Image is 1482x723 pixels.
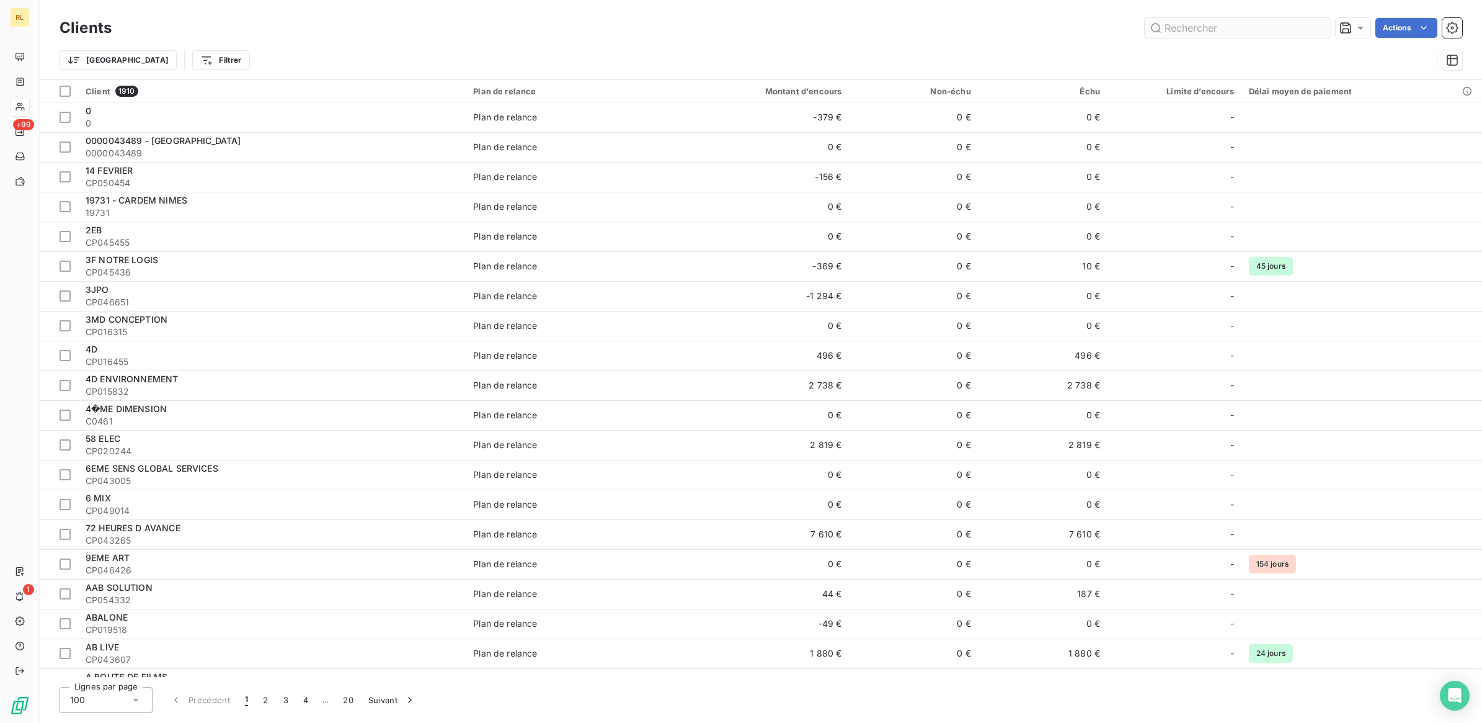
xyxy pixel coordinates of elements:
[23,584,34,595] span: 1
[849,639,978,668] td: 0 €
[986,86,1100,96] div: Échu
[473,647,537,660] div: Plan de relance
[1230,409,1234,421] span: -
[1230,230,1234,243] span: -
[978,222,1107,251] td: 0 €
[1230,141,1234,153] span: -
[849,668,978,698] td: 0 €
[86,106,91,116] span: 0
[676,460,849,490] td: 0 €
[849,549,978,579] td: 0 €
[473,111,537,123] div: Plan de relance
[676,490,849,519] td: 0 €
[86,534,458,547] span: CP043265
[1230,171,1234,183] span: -
[10,7,30,27] div: RL
[676,281,849,311] td: -1 294 €
[86,505,458,517] span: CP049014
[473,230,537,243] div: Plan de relance
[978,281,1107,311] td: 0 €
[86,225,102,235] span: 2EB
[676,519,849,549] td: 7 610 €
[245,694,248,706] span: 1
[1230,379,1234,392] span: -
[1230,349,1234,362] span: -
[1249,86,1475,96] div: Délai moyen de paiement
[1230,647,1234,660] span: -
[683,86,841,96] div: Montant d'encours
[676,102,849,132] td: -379 €
[86,177,458,189] span: CP050454
[86,642,119,652] span: AB LIVE
[978,311,1107,341] td: 0 €
[978,162,1107,192] td: 0 €
[276,687,296,713] button: 3
[473,617,537,630] div: Plan de relance
[676,132,849,162] td: 0 €
[86,671,167,682] span: A BOUTS DE FILMS
[676,192,849,222] td: 0 €
[849,519,978,549] td: 0 €
[70,694,85,706] span: 100
[676,549,849,579] td: 0 €
[978,549,1107,579] td: 0 €
[86,552,130,563] span: 9EME ART
[115,86,138,97] span: 1910
[86,266,458,279] span: CP045436
[237,687,255,713] button: 1
[978,192,1107,222] td: 0 €
[849,132,978,162] td: 0 €
[1230,498,1234,511] span: -
[86,612,128,622] span: ABALONE
[978,639,1107,668] td: 1 880 €
[10,696,30,716] img: Logo LeanPay
[676,430,849,460] td: 2 819 €
[978,132,1107,162] td: 0 €
[473,200,537,213] div: Plan de relance
[86,594,458,606] span: CP054332
[86,135,241,146] span: 0000043489 - [GEOGRAPHIC_DATA]
[978,251,1107,281] td: 10 €
[86,326,458,338] span: CP016315
[86,207,458,219] span: 19731
[978,370,1107,400] td: 2 738 €
[849,251,978,281] td: 0 €
[473,260,537,272] div: Plan de relance
[1440,681,1470,711] div: Open Intercom Messenger
[1375,18,1437,38] button: Actions
[473,469,537,481] div: Plan de relance
[473,379,537,392] div: Plan de relance
[676,222,849,251] td: 0 €
[676,370,849,400] td: 2 738 €
[1230,439,1234,451] span: -
[86,284,109,295] span: 3JPO
[361,687,424,713] button: Suivant
[849,460,978,490] td: 0 €
[1230,528,1234,541] span: -
[849,162,978,192] td: 0 €
[86,147,458,159] span: 0000043489
[86,624,458,636] span: CP019518
[86,415,458,428] span: C0461
[86,433,120,444] span: 58 ELEC
[473,528,537,541] div: Plan de relance
[60,17,112,39] h3: Clients
[978,400,1107,430] td: 0 €
[676,162,849,192] td: -156 €
[978,579,1107,609] td: 187 €
[1230,558,1234,570] span: -
[316,690,335,710] span: …
[676,639,849,668] td: 1 880 €
[296,687,316,713] button: 4
[1145,18,1331,38] input: Rechercher
[86,493,111,503] span: 6 MIX
[86,463,218,474] span: 6EME SENS GLOBAL SERVICES
[676,579,849,609] td: 44 €
[1230,320,1234,332] span: -
[676,311,849,341] td: 0 €
[86,86,110,96] span: Client
[60,50,177,70] button: [GEOGRAPHIC_DATA]
[856,86,970,96] div: Non-échu
[676,668,849,698] td: 19 152 €
[86,523,180,533] span: 72 HEURES D AVANCE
